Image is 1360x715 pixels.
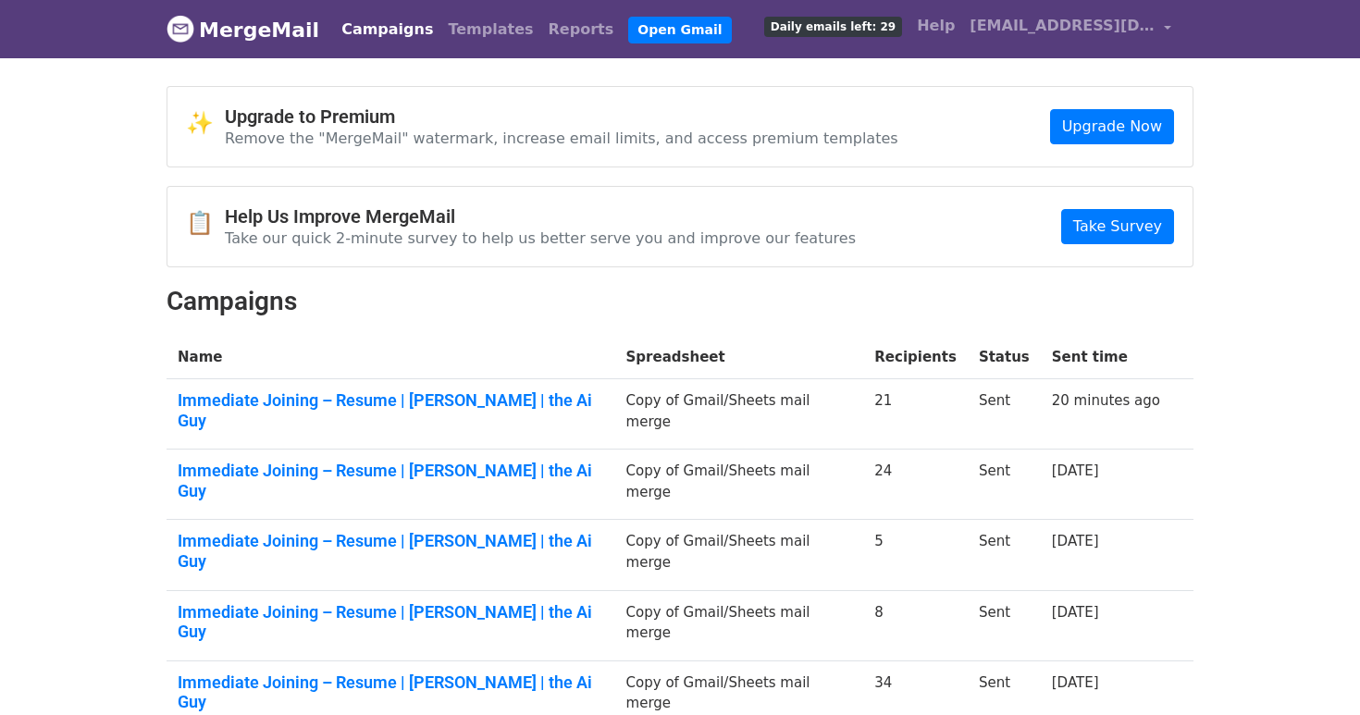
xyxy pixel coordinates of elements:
[186,110,225,137] span: ✨
[1061,209,1174,244] a: Take Survey
[863,520,968,590] td: 5
[1041,336,1171,379] th: Sent time
[863,590,968,660] td: 8
[1052,392,1160,409] a: 20 minutes ago
[178,531,604,571] a: Immediate Joining – Resume | [PERSON_NAME] | the Ai Guy
[178,461,604,500] a: Immediate Joining – Resume | [PERSON_NAME] | the Ai Guy
[863,336,968,379] th: Recipients
[178,672,604,712] a: Immediate Joining – Resume | [PERSON_NAME] | the Ai Guy
[178,602,604,642] a: Immediate Joining – Resume | [PERSON_NAME] | the Ai Guy
[167,286,1193,317] h2: Campaigns
[167,336,615,379] th: Name
[863,379,968,450] td: 21
[334,11,440,48] a: Campaigns
[225,228,856,248] p: Take our quick 2-minute survey to help us better serve you and improve our features
[615,450,864,520] td: Copy of Gmail/Sheets mail merge
[167,15,194,43] img: MergeMail logo
[970,15,1155,37] span: [EMAIL_ADDRESS][DOMAIN_NAME]
[225,105,898,128] h4: Upgrade to Premium
[1050,109,1174,144] a: Upgrade Now
[225,129,898,148] p: Remove the "MergeMail" watermark, increase email limits, and access premium templates
[968,379,1041,450] td: Sent
[1052,604,1099,621] a: [DATE]
[968,590,1041,660] td: Sent
[615,336,864,379] th: Spreadsheet
[628,17,731,43] a: Open Gmail
[968,450,1041,520] td: Sent
[1052,674,1099,691] a: [DATE]
[541,11,622,48] a: Reports
[968,336,1041,379] th: Status
[225,205,856,228] h4: Help Us Improve MergeMail
[178,390,604,430] a: Immediate Joining – Resume | [PERSON_NAME] | the Ai Guy
[764,17,902,37] span: Daily emails left: 29
[968,520,1041,590] td: Sent
[863,450,968,520] td: 24
[1052,462,1099,479] a: [DATE]
[962,7,1179,51] a: [EMAIL_ADDRESS][DOMAIN_NAME]
[615,379,864,450] td: Copy of Gmail/Sheets mail merge
[615,520,864,590] td: Copy of Gmail/Sheets mail merge
[186,210,225,237] span: 📋
[757,7,909,44] a: Daily emails left: 29
[909,7,962,44] a: Help
[1052,533,1099,549] a: [DATE]
[167,10,319,49] a: MergeMail
[440,11,540,48] a: Templates
[615,590,864,660] td: Copy of Gmail/Sheets mail merge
